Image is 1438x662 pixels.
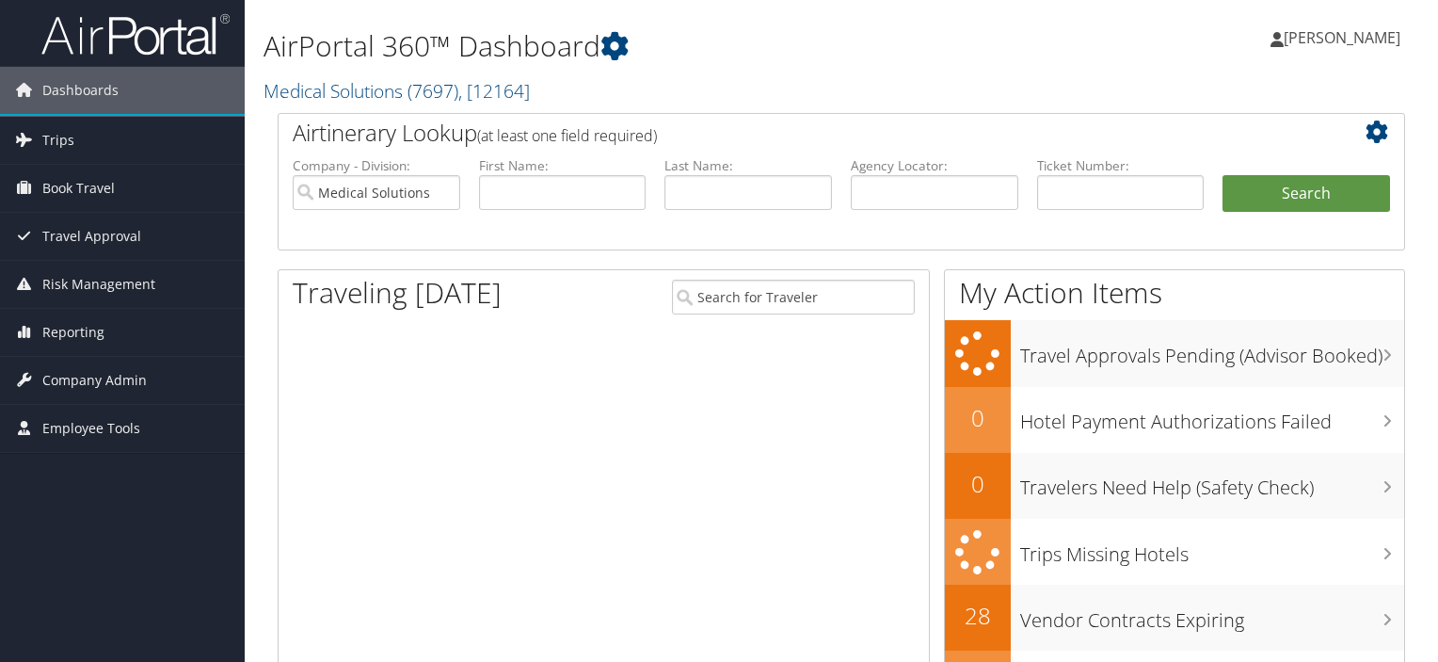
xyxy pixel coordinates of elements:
[42,309,104,356] span: Reporting
[293,156,460,175] label: Company - Division:
[479,156,647,175] label: First Name:
[477,125,657,146] span: (at least one field required)
[1037,156,1205,175] label: Ticket Number:
[945,519,1404,586] a: Trips Missing Hotels
[1020,598,1404,634] h3: Vendor Contracts Expiring
[1270,9,1419,66] a: [PERSON_NAME]
[945,453,1404,519] a: 0Travelers Need Help (Safety Check)
[458,78,530,104] span: , [ 12164 ]
[1020,333,1404,369] h3: Travel Approvals Pending (Advisor Booked)
[1020,532,1404,568] h3: Trips Missing Hotels
[41,12,230,57] img: airportal-logo.png
[1020,399,1404,435] h3: Hotel Payment Authorizations Failed
[264,78,530,104] a: Medical Solutions
[1020,465,1404,501] h3: Travelers Need Help (Safety Check)
[42,405,140,452] span: Employee Tools
[42,165,115,212] span: Book Travel
[945,600,1011,632] h2: 28
[1222,175,1390,213] button: Search
[672,280,915,315] input: Search for Traveler
[945,273,1404,313] h1: My Action Items
[42,213,141,260] span: Travel Approval
[293,117,1296,149] h2: Airtinerary Lookup
[42,261,155,308] span: Risk Management
[264,26,1034,66] h1: AirPortal 360™ Dashboard
[42,357,147,404] span: Company Admin
[945,320,1404,387] a: Travel Approvals Pending (Advisor Booked)
[851,156,1018,175] label: Agency Locator:
[1284,27,1400,48] span: [PERSON_NAME]
[293,273,502,313] h1: Traveling [DATE]
[945,468,1011,500] h2: 0
[664,156,832,175] label: Last Name:
[945,585,1404,651] a: 28Vendor Contracts Expiring
[407,78,458,104] span: ( 7697 )
[42,67,119,114] span: Dashboards
[945,402,1011,434] h2: 0
[42,117,74,164] span: Trips
[945,387,1404,453] a: 0Hotel Payment Authorizations Failed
